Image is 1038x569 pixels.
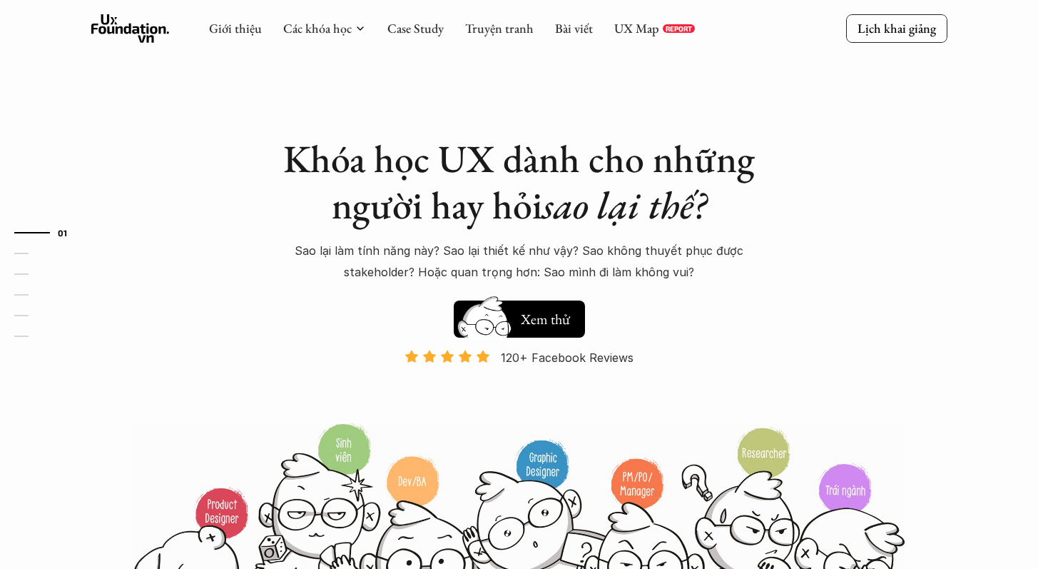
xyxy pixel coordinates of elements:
[858,20,936,36] p: Lịch khai giảng
[614,20,659,36] a: UX Map
[387,20,444,36] a: Case Study
[542,180,706,230] em: sao lại thế?
[270,240,769,283] p: Sao lại làm tính năng này? Sao lại thiết kế như vậy? Sao không thuyết phục được stakeholder? Hoặc...
[58,228,68,238] strong: 01
[663,24,695,33] a: REPORT
[454,293,585,338] a: Xem thử
[14,224,82,241] a: 01
[270,136,769,228] h1: Khóa học UX dành cho những người hay hỏi
[666,24,692,33] p: REPORT
[846,14,947,42] a: Lịch khai giảng
[209,20,262,36] a: Giới thiệu
[465,20,534,36] a: Truyện tranh
[501,347,634,368] p: 120+ Facebook Reviews
[521,309,574,329] h5: Xem thử
[392,349,646,421] a: 120+ Facebook Reviews
[283,20,352,36] a: Các khóa học
[555,20,593,36] a: Bài viết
